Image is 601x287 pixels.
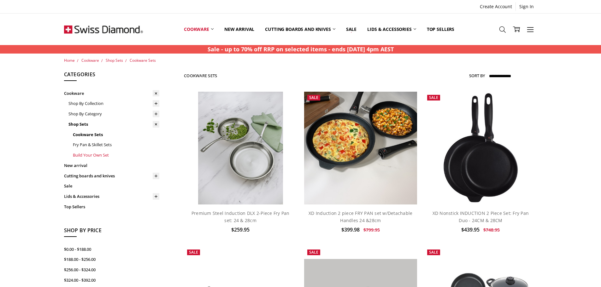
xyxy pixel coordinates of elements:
[304,92,417,204] img: XD Induction 2 piece FRY PAN set w/Detachable Handles 24 &28cm
[461,226,480,233] span: $439.95
[64,202,159,212] a: Top Sellers
[341,226,360,233] span: $399.98
[363,227,380,233] span: $799.95
[64,71,159,81] h5: Categories
[260,15,341,43] a: Cutting boards and knives
[483,227,500,233] span: $748.95
[130,58,156,63] a: Cookware Sets
[64,275,159,285] a: $324.00 - $392.00
[433,210,529,223] a: XD Nonstick INDUCTION 2 Piece Set: Fry Pan Duo - 24CM & 28CM
[64,254,159,265] a: $188.00 - $256.00
[476,2,516,11] a: Create Account
[429,95,438,100] span: Sale
[73,150,159,160] a: Build Your Own Set
[64,265,159,275] a: $256.00 - $324.00
[64,58,75,63] a: Home
[362,15,421,43] a: Lids & Accessories
[68,109,159,119] a: Shop By Category
[309,250,318,255] span: Sale
[106,58,123,63] a: Shop Sets
[64,171,159,181] a: Cutting boards and knives
[64,14,143,45] img: Free Shipping On Every Order
[64,191,159,202] a: Lids & Accessories
[81,58,99,63] a: Cookware
[64,181,159,191] a: Sale
[208,45,394,53] strong: Sale - up to 70% off RRP on selected items - ends [DATE] 4pm AEST
[68,119,159,129] a: Shop Sets
[198,92,283,204] img: Premium steel DLX 2pc fry pan set (28 and 24cm) life style shot
[64,227,159,237] h5: Shop By Price
[184,92,297,204] a: Premium steel DLX 2pc fry pan set (28 and 24cm) life style shot
[184,73,217,78] h1: Cookware Sets
[309,210,412,223] a: XD Induction 2 piece FRY PAN set w/Detachable Handles 24 &28cm
[309,95,318,100] span: Sale
[189,250,198,255] span: Sale
[73,140,159,150] a: Fry Pan & Skillet Sets
[219,15,260,43] a: New arrival
[179,15,219,43] a: Cookware
[429,250,438,255] span: Sale
[469,71,485,81] label: Sort By
[68,98,159,109] a: Shop By Collection
[64,88,159,99] a: Cookware
[424,92,537,204] a: XD Nonstick INDUCTION 2 Piece Set: Fry Pan Duo - 24CM & 28CM
[64,160,159,171] a: New arrival
[421,15,460,43] a: Top Sellers
[191,210,290,223] a: Premium Steel Induction DLX 2-Piece Fry Pan set: 24 & 28cm
[441,92,520,204] img: XD Nonstick INDUCTION 2 Piece Set: Fry Pan Duo - 24CM & 28CM
[73,129,159,140] a: Cookware Sets
[341,15,362,43] a: Sale
[231,226,250,233] span: $259.95
[64,244,159,255] a: $0.00 - $188.00
[516,2,537,11] a: Sign In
